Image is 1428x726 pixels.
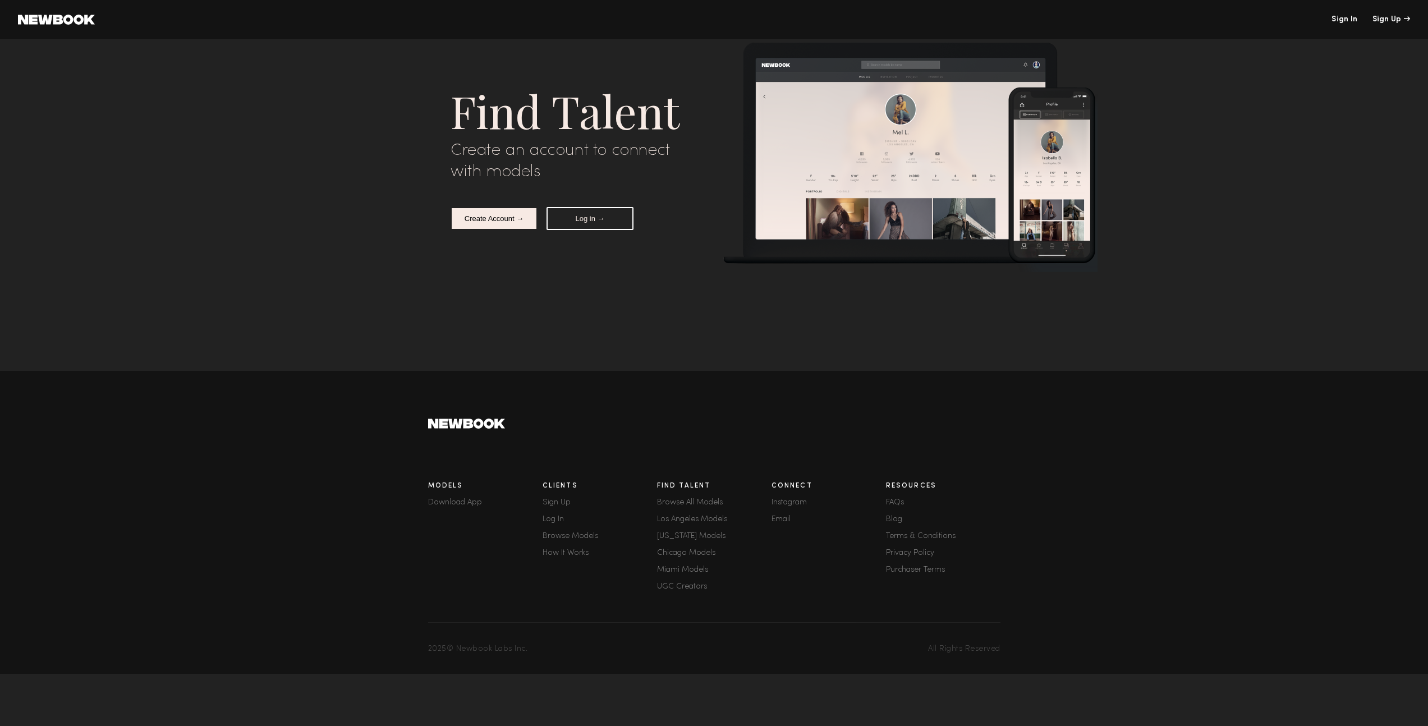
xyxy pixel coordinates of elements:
h3: Find Talent [657,483,772,490]
span: All Rights Reserved [928,645,1000,653]
a: Log In [543,516,657,523]
img: devices.png [723,42,1098,272]
div: Sign Up [1372,16,1410,24]
a: Los Angeles Models [657,516,772,523]
a: [US_STATE] Models [657,532,772,540]
a: How It Works [543,549,657,557]
a: FAQs [886,499,1000,507]
h3: Models [428,483,543,490]
a: Blog [886,516,1000,523]
a: Chicago Models [657,549,772,557]
a: Instagram [772,499,886,507]
h3: Connect [772,483,886,490]
a: Browse All Models [657,499,772,507]
a: Privacy Policy [886,549,1000,557]
a: Sign In [1331,16,1357,24]
button: Create Account → [451,207,538,230]
span: 2025 © Newbook Labs Inc. [428,645,528,653]
a: Miami Models [657,566,772,574]
div: Find Talent [451,80,706,140]
button: Log in → [547,207,633,230]
a: Terms & Conditions [886,532,1000,540]
div: Sign Up [543,499,657,507]
a: Browse Models [543,532,657,540]
h3: Resources [886,483,1000,490]
a: Purchaser Terms [886,566,1000,574]
a: Download App [428,499,543,507]
a: UGC Creators [657,583,772,591]
a: Email [772,516,886,523]
div: Create an account to connect with models [451,140,706,182]
h3: Clients [543,483,657,490]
